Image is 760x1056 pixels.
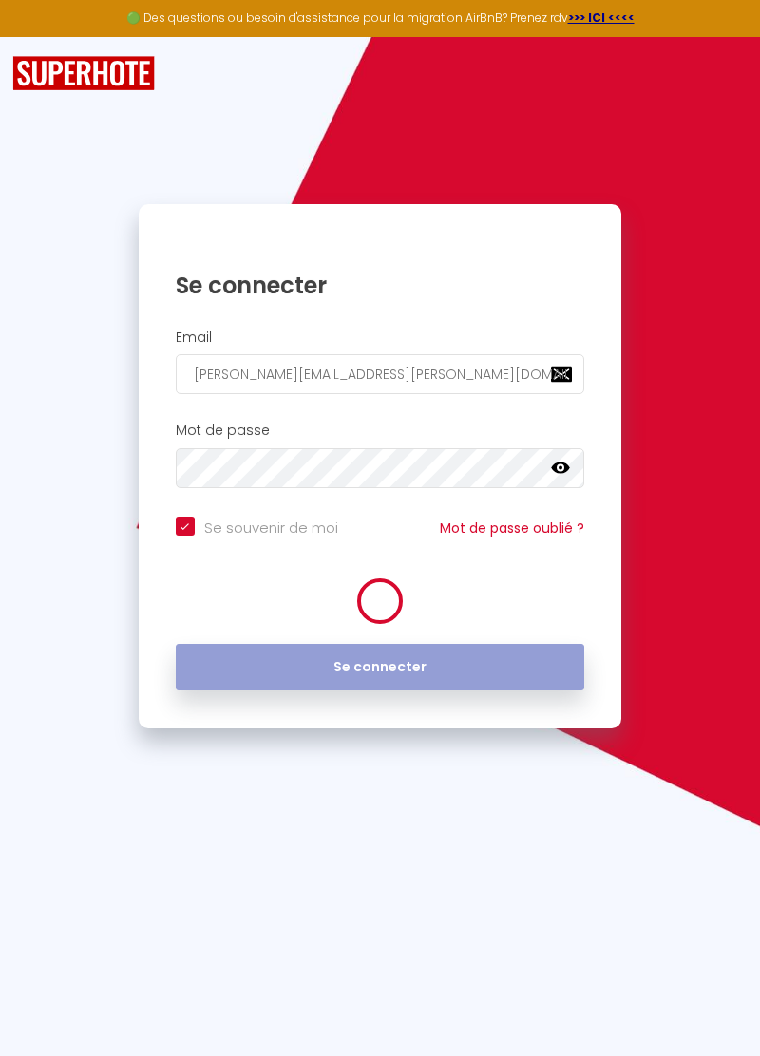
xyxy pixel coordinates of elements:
h2: Email [176,330,585,346]
h2: Mot de passe [176,423,585,439]
button: Se connecter [176,644,585,691]
input: Ton Email [176,354,585,394]
img: SuperHote logo [12,56,155,91]
a: Mot de passe oublié ? [440,519,584,537]
a: >>> ICI <<<< [568,9,635,26]
h1: Se connecter [176,271,585,300]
